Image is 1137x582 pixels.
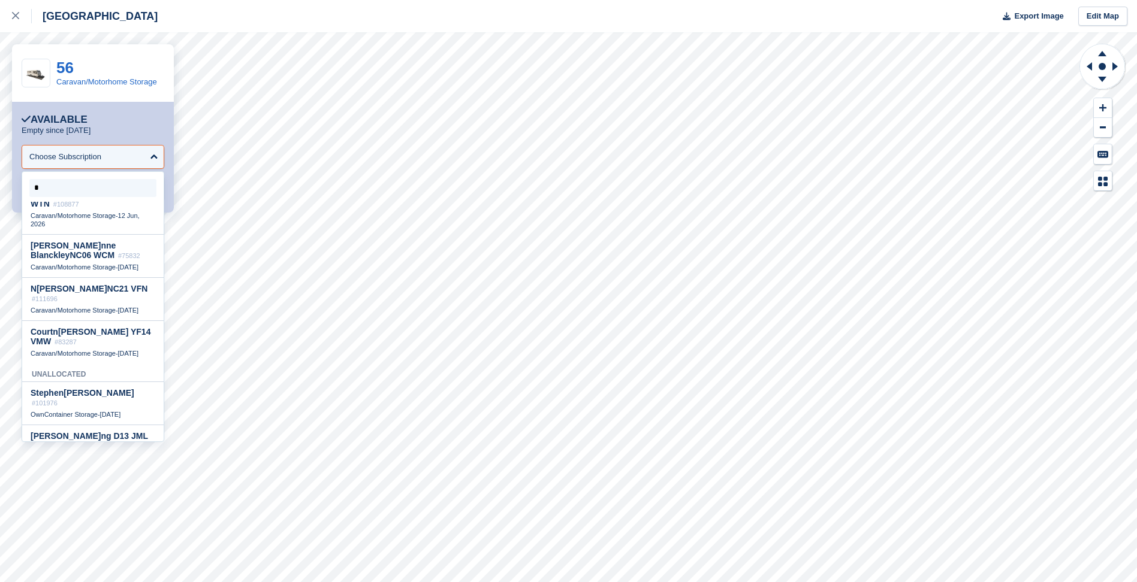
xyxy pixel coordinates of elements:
a: Edit Map [1078,7,1127,26]
span: [DATE] [118,263,139,271]
button: Zoom In [1094,98,1112,118]
div: U allocated [22,363,164,382]
div: Choose Subscription [29,151,101,163]
span: n [52,307,55,314]
button: Keyboard Shortcuts [1094,144,1112,164]
span: Carava /Motorhome Storage [31,263,116,271]
span: #108877 [53,201,79,208]
span: N [107,284,113,293]
div: [GEOGRAPHIC_DATA] [32,9,158,23]
button: Zoom Out [1094,118,1112,138]
span: Carava /Motorhome Storage [31,350,116,357]
div: - [31,349,155,357]
span: n [53,411,56,418]
div: - [31,306,155,314]
span: [DATE] [118,350,139,357]
span: Carava /Motorhome Storage [31,307,116,314]
span: #75832 [118,252,140,259]
span: #111696 [32,295,58,302]
span: n [52,263,55,271]
span: n [106,241,111,250]
a: 56 [56,59,74,77]
span: [DATE] [100,411,121,418]
span: n [52,350,55,357]
span: n [53,327,58,337]
div: - [31,211,155,228]
span: [DATE] [118,307,139,314]
p: Empty since [DATE] [22,126,91,135]
span: n [41,411,44,418]
span: Export Image [1014,10,1063,22]
span: [PERSON_NAME] C21 VF [31,284,147,293]
span: n [37,370,43,378]
span: [PERSON_NAME] e Bla ckley C06 WCM [31,241,116,260]
span: Carava /Motorhome Storage [31,212,116,219]
button: Export Image [996,7,1064,26]
span: n [63,411,67,418]
span: n [101,241,106,250]
span: n [52,212,55,219]
span: n [134,212,137,219]
span: n [59,388,64,398]
span: [PERSON_NAME] g D13 JML [31,431,148,441]
div: Available [22,114,88,126]
span: Ow Co tai er Storage [31,411,98,418]
a: Caravan/Motorhome Storage [56,77,157,86]
span: #101976 [32,399,58,407]
span: #83287 [55,338,77,345]
span: N [31,284,37,293]
div: - [31,263,155,271]
span: N [70,250,76,260]
span: Stephe [PERSON_NAME] [31,388,134,398]
span: N [44,199,50,208]
button: Map Legend [1094,171,1112,191]
span: N [141,284,147,293]
span: Court [PERSON_NAME] YF14 VMW [31,327,150,346]
span: n [101,431,106,441]
div: - [31,410,155,419]
span: n [44,250,49,260]
img: Caravan%20-%20R%20(1).jpg [22,65,50,81]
